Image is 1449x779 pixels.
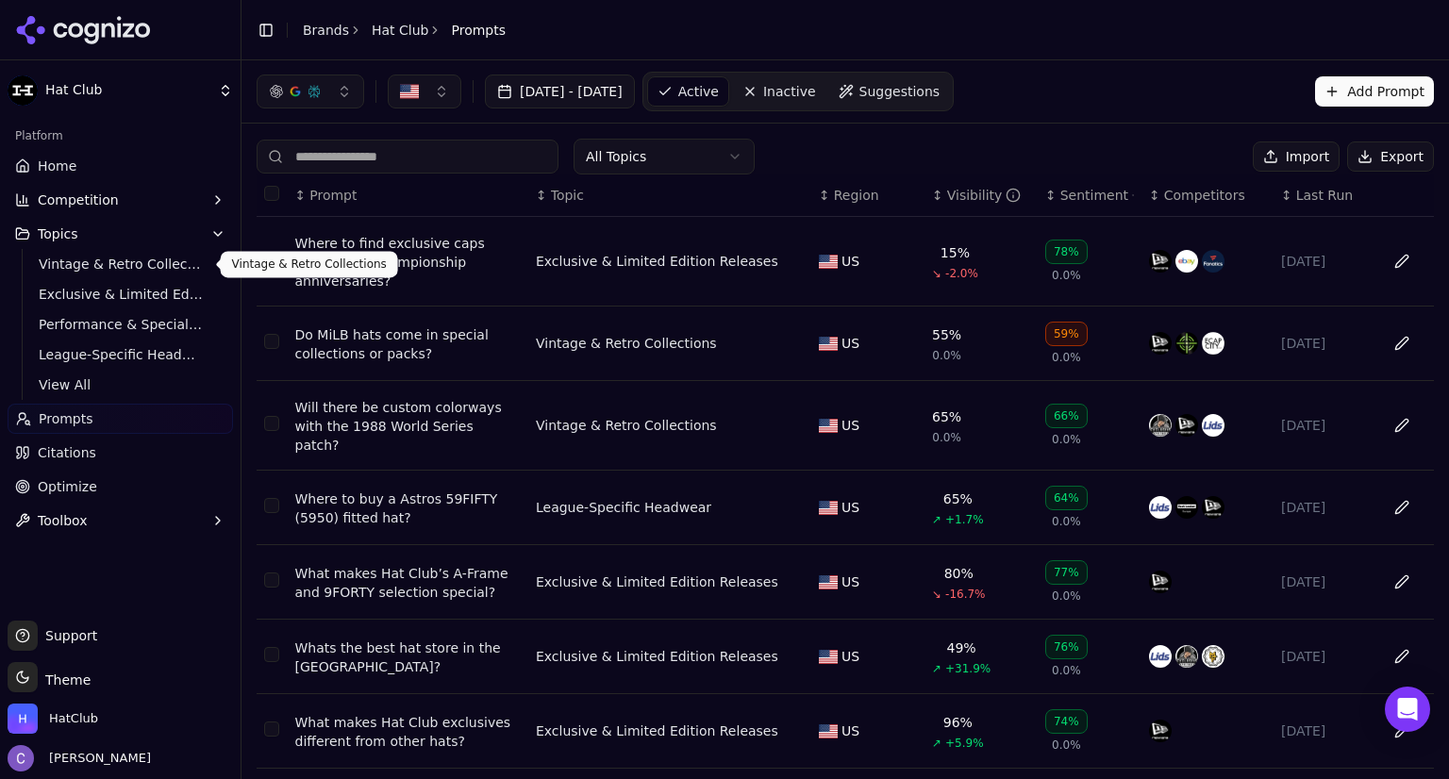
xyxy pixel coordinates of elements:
a: Optimize [8,472,233,502]
span: Performance & Specialty Headwear [39,315,203,334]
button: Open user button [8,745,151,771]
span: Prompt [309,186,357,205]
button: Add Prompt [1315,76,1434,107]
span: -16.7% [945,587,985,602]
button: Export [1347,141,1434,172]
img: myfitteds [1202,645,1224,668]
div: 65% [932,407,961,426]
a: Exclusive & Limited Edition Releases [536,252,778,271]
button: Edit in sheet [1387,410,1417,440]
button: Select row 4 [264,498,279,513]
div: 66% [1045,404,1088,428]
span: 0.0% [932,348,961,363]
button: [DATE] - [DATE] [485,75,635,108]
div: 78% [1045,240,1088,264]
span: Suggestions [859,82,941,101]
th: Topic [528,174,811,217]
div: 55% [932,325,961,344]
img: new era [1149,250,1172,273]
button: Open organization switcher [8,704,98,734]
img: new era [1202,496,1224,519]
th: Prompt [288,174,528,217]
a: What makes Hat Club’s A-Frame and 9FORTY selection special? [295,564,521,602]
span: +31.9% [945,661,991,676]
button: Import [1253,141,1340,172]
div: 15% [941,243,970,262]
a: League-Specific Headwear [31,341,210,368]
a: Performance & Specialty Headwear [31,311,210,338]
img: lids [1149,645,1172,668]
div: ↕Last Run [1281,186,1370,205]
span: Competitors [1164,186,1245,205]
div: 76% [1045,635,1088,659]
span: Prompts [451,21,506,40]
span: US [841,498,859,517]
span: Toolbox [38,511,88,530]
a: Brands [303,23,349,38]
a: Exclusive & Limited Edition Releases [536,572,778,591]
th: Last Run [1274,174,1377,217]
a: Where to buy a Astros 59FIFTY (5950) fitted hat? [295,489,521,527]
span: US [841,334,859,353]
p: Vintage & Retro Collections [232,257,387,272]
img: ebay [1175,250,1198,273]
a: Whats the best hat store in the [GEOGRAPHIC_DATA]? [295,638,521,676]
button: Edit in sheet [1387,328,1417,358]
th: sentiment [1038,174,1141,217]
a: Inactive [733,76,825,107]
span: 0.0% [1052,514,1081,529]
div: ↕Visibility [932,186,1030,205]
div: ↕Region [819,186,917,205]
span: Exclusive & Limited Edition Releases [39,285,203,304]
th: Competitors [1141,174,1274,217]
span: Citations [38,443,96,462]
span: ↗ [932,661,941,676]
button: Select all rows [264,186,279,201]
img: Chris Hayes [8,745,34,771]
button: Edit in sheet [1387,641,1417,671]
a: Exclusive & Limited Edition Releases [536,721,778,740]
span: Theme [38,672,91,688]
img: US flag [819,419,838,433]
a: Do MiLB hats come in special collections or packs? [295,325,521,363]
div: [DATE] [1281,252,1370,271]
div: [DATE] [1281,416,1370,435]
div: What makes Hat Club exclusives different from other hats? [295,713,521,751]
a: Hat Club [372,21,428,40]
span: Support [38,626,97,645]
span: 0.0% [1052,588,1081,604]
img: new era [1149,720,1172,742]
button: Select row 2 [264,334,279,349]
div: Open Intercom Messenger [1385,687,1430,732]
button: Topics [8,219,233,249]
span: Vintage & Retro Collections [39,255,203,273]
div: 80% [944,564,974,583]
a: Exclusive & Limited Edition Releases [536,647,778,666]
span: Optimize [38,477,97,496]
span: ↘ [932,587,941,602]
button: Toolbox [8,506,233,536]
button: Select row 7 [264,721,279,737]
div: [DATE] [1281,647,1370,666]
a: Citations [8,438,233,468]
span: Home [38,157,76,175]
div: [DATE] [1281,721,1370,740]
span: -2.0% [945,266,978,281]
img: fanatics [1202,250,1224,273]
img: new era [1175,414,1198,437]
div: [DATE] [1281,498,1370,517]
span: US [841,416,859,435]
img: US flag [819,724,838,738]
div: League-Specific Headwear [536,498,711,517]
img: foot locker [1175,496,1198,519]
span: +5.9% [945,736,984,751]
img: US flag [819,255,838,269]
span: View All [39,375,203,394]
div: Vintage & Retro Collections [536,334,717,353]
a: Active [647,76,729,107]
